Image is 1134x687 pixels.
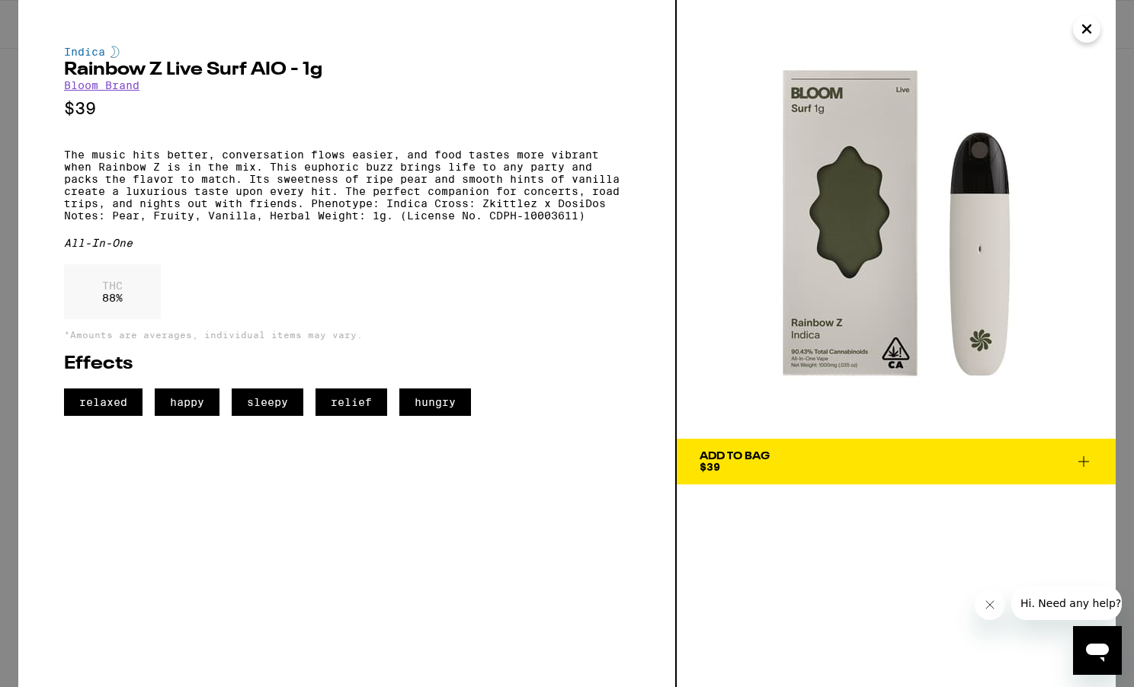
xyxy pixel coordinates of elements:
iframe: Close message [975,590,1005,620]
button: Add To Bag$39 [677,439,1116,484]
div: 88 % [64,264,161,319]
img: indicaColor.svg [111,46,120,58]
span: $39 [700,461,720,473]
span: sleepy [232,388,303,416]
p: The music hits better, conversation flows easier, and food tastes more vibrant when Rainbow Z is ... [64,149,629,222]
iframe: Message from company [1011,586,1122,620]
div: Indica [64,46,629,58]
div: Add To Bag [700,451,770,462]
button: Close [1073,15,1100,43]
span: happy [155,388,219,416]
p: THC [102,280,123,292]
h2: Rainbow Z Live Surf AIO - 1g [64,61,629,79]
span: relaxed [64,388,143,416]
a: Bloom Brand [64,79,139,91]
span: hungry [399,388,471,416]
span: relief [316,388,387,416]
iframe: Button to launch messaging window [1073,626,1122,675]
p: *Amounts are averages, individual items may vary. [64,330,629,340]
h2: Effects [64,355,629,373]
p: $39 [64,99,629,118]
div: All-In-One [64,237,629,249]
